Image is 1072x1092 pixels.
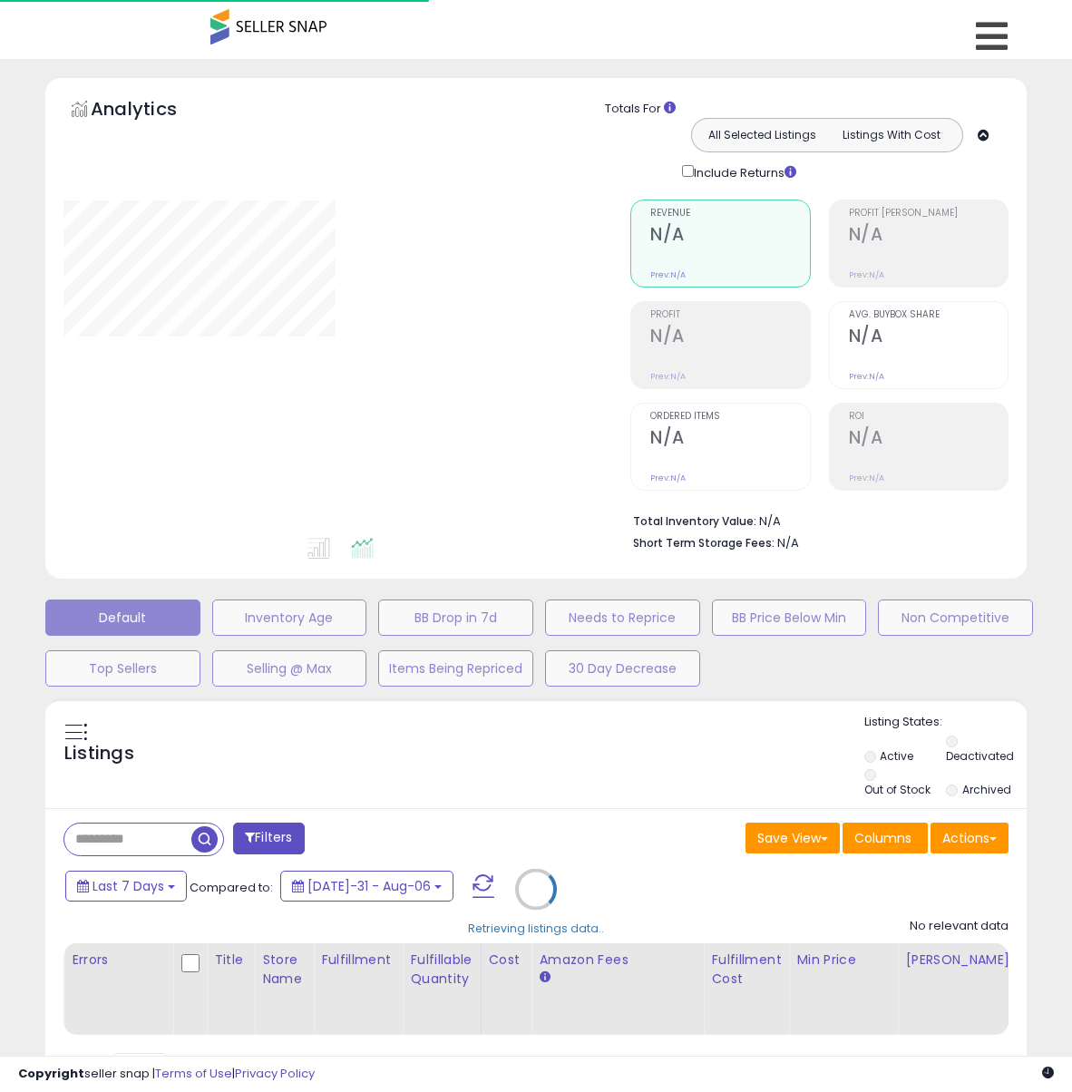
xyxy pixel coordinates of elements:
h5: Analytics [91,96,212,126]
button: Top Sellers [45,650,200,687]
b: Total Inventory Value: [633,513,756,529]
h2: N/A [650,224,809,249]
small: Prev: N/A [650,269,686,280]
div: Retrieving listings data.. [468,921,604,937]
h2: N/A [650,326,809,350]
button: Inventory Age [212,600,367,636]
button: BB Drop in 7d [378,600,533,636]
small: Prev: N/A [849,371,884,382]
div: Totals For [605,101,1013,118]
h2: N/A [849,326,1008,350]
span: Ordered Items [650,412,809,422]
span: Profit [PERSON_NAME] [849,209,1008,219]
small: Prev: N/A [849,269,884,280]
span: N/A [777,534,799,551]
button: 30 Day Decrease [545,650,700,687]
div: Include Returns [668,161,818,182]
button: Items Being Repriced [378,650,533,687]
button: Non Competitive [878,600,1033,636]
span: ROI [849,412,1008,422]
small: Prev: N/A [849,473,884,483]
small: Prev: N/A [650,371,686,382]
button: All Selected Listings [697,123,827,147]
b: Short Term Storage Fees: [633,535,775,551]
span: Revenue [650,209,809,219]
h2: N/A [650,427,809,452]
strong: Copyright [18,1065,84,1082]
small: Prev: N/A [650,473,686,483]
button: Needs to Reprice [545,600,700,636]
li: N/A [633,509,995,531]
h2: N/A [849,427,1008,452]
button: Listings With Cost [826,123,957,147]
span: Avg. Buybox Share [849,310,1008,320]
button: BB Price Below Min [712,600,867,636]
h2: N/A [849,224,1008,249]
button: Selling @ Max [212,650,367,687]
div: seller snap | | [18,1066,315,1083]
span: Profit [650,310,809,320]
button: Default [45,600,200,636]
